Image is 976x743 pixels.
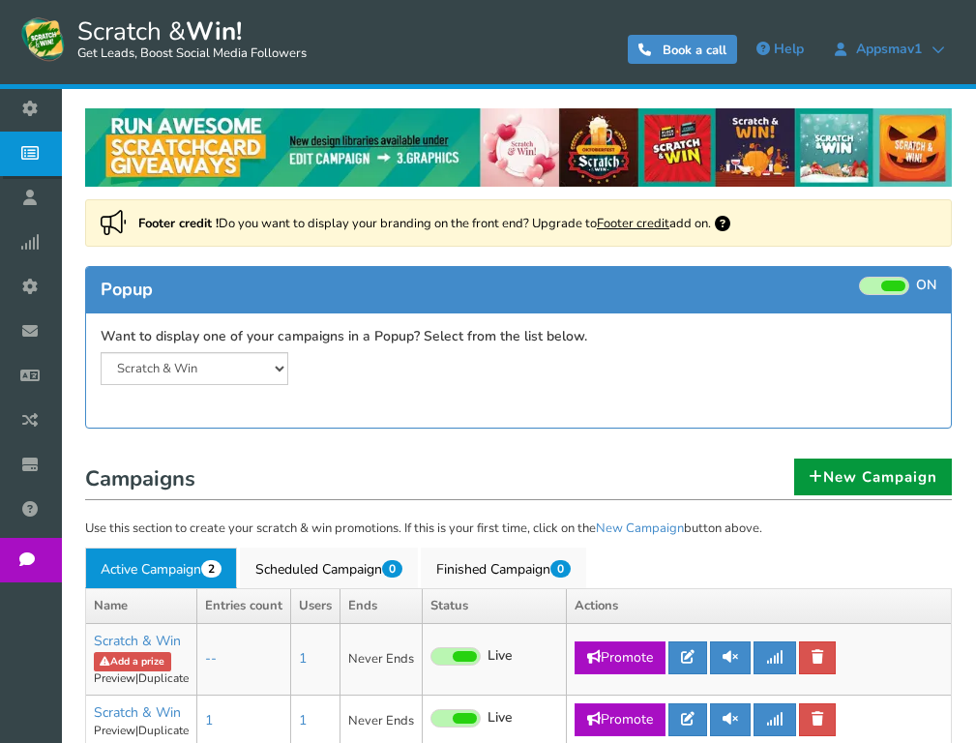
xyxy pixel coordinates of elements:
[94,670,189,687] p: |
[423,589,567,623] th: Status
[340,589,423,623] th: Ends
[747,34,813,65] a: Help
[575,703,665,736] a: Promote
[85,461,952,500] h1: Campaigns
[421,548,586,588] a: Finished Campaign
[138,723,189,738] a: Duplicate
[77,46,307,62] small: Get Leads, Boost Social Media Followers
[94,723,135,738] a: Preview
[68,15,307,63] span: Scratch &
[340,623,423,695] td: Never Ends
[846,42,932,57] span: Appsmav1
[186,15,242,48] strong: Win!
[101,278,153,301] span: Popup
[382,560,402,578] span: 0
[86,589,197,623] th: Name
[916,277,936,295] span: ON
[138,670,189,686] a: Duplicate
[566,589,951,623] th: Actions
[488,709,513,728] span: Live
[94,703,181,722] a: Scratch & Win
[299,711,307,729] a: 1
[291,589,340,623] th: Users
[663,42,726,59] span: Book a call
[94,670,135,686] a: Preview
[240,548,418,588] a: Scheduled Campaign
[138,215,219,232] strong: Footer credit !
[774,40,804,58] span: Help
[94,632,181,650] a: Scratch & Win
[19,15,307,63] a: Scratch &Win! Get Leads, Boost Social Media Followers
[85,520,952,539] p: Use this section to create your scratch & win promotions. If this is your first time, click on th...
[205,711,213,729] a: 1
[101,328,587,346] label: Want to display one of your campaigns in a Popup? Select from the list below.
[94,652,171,671] a: Add a prize
[201,560,222,578] span: 2
[94,723,189,739] p: |
[488,647,513,666] span: Live
[85,548,237,588] a: Active Campaign
[197,589,291,623] th: Entries count
[19,15,68,63] img: Scratch and Win
[794,459,952,495] a: New Campaign
[85,108,952,187] img: festival-poster-2020.webp
[550,560,571,578] span: 0
[575,641,665,674] a: Promote
[597,215,669,232] a: Footer credit
[85,199,952,247] div: Do you want to display your branding on the front end? Upgrade to add on.
[596,520,684,537] a: New Campaign
[628,35,737,64] a: Book a call
[299,649,307,668] a: 1
[205,649,217,668] a: --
